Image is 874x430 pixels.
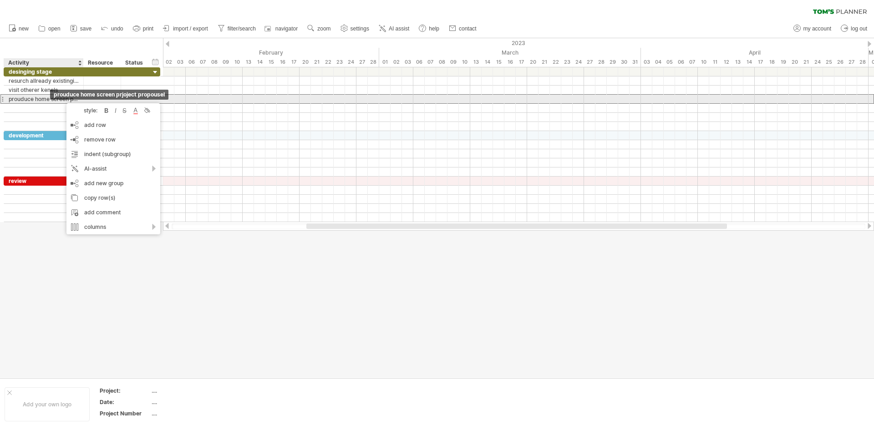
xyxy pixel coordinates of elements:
[300,57,311,67] div: Monday, 20 February 2023
[66,205,160,220] div: add comment
[143,25,153,32] span: print
[163,57,174,67] div: Thursday, 2 February 2023
[161,23,211,35] a: import / export
[641,48,869,57] div: April 2023
[766,57,777,67] div: Tuesday, 18 April 2023
[152,387,228,395] div: ....
[379,48,641,57] div: March 2023
[48,25,61,32] span: open
[254,57,265,67] div: Tuesday, 14 February 2023
[84,136,116,143] span: remove row
[100,387,150,395] div: Project:
[429,25,439,32] span: help
[834,57,846,67] div: Wednesday, 26 April 2023
[777,57,789,67] div: Wednesday, 19 April 2023
[174,57,186,67] div: Friday, 3 February 2023
[800,57,812,67] div: Friday, 21 April 2023
[111,25,123,32] span: undo
[838,23,870,35] a: log out
[857,57,869,67] div: Friday, 28 April 2023
[243,57,254,67] div: Monday, 13 February 2023
[88,58,116,67] div: Resource
[459,57,470,67] div: Friday, 10 March 2023
[652,57,664,67] div: Tuesday, 4 April 2023
[66,191,160,205] div: copy row(s)
[789,57,800,67] div: Thursday, 20 April 2023
[68,23,94,35] a: save
[447,23,479,35] a: contact
[470,57,482,67] div: Monday, 13 March 2023
[100,398,150,406] div: Date:
[527,57,539,67] div: Monday, 20 March 2023
[425,57,436,67] div: Tuesday, 7 March 2023
[66,162,160,176] div: AI-assist
[846,57,857,67] div: Thursday, 27 April 2023
[263,23,300,35] a: navigator
[152,410,228,417] div: ....
[391,57,402,67] div: Thursday, 2 March 2023
[228,25,256,32] span: filter/search
[215,23,259,35] a: filter/search
[80,25,91,32] span: save
[9,86,79,94] div: visit otherer kenels
[791,23,834,35] a: my account
[516,57,527,67] div: Friday, 17 March 2023
[186,57,197,67] div: Monday, 6 February 2023
[125,58,145,67] div: Status
[417,23,442,35] a: help
[9,67,79,76] div: desinging stage
[755,57,766,67] div: Monday, 17 April 2023
[66,176,160,191] div: add new group
[152,398,228,406] div: ....
[459,25,477,32] span: contact
[220,57,231,67] div: Thursday, 9 February 2023
[607,57,618,67] div: Wednesday, 29 March 2023
[743,57,755,67] div: Friday, 14 April 2023
[482,57,493,67] div: Tuesday, 14 March 2023
[851,25,867,32] span: log out
[36,23,63,35] a: open
[664,57,675,67] div: Wednesday, 5 April 2023
[277,57,288,67] div: Thursday, 16 February 2023
[389,25,409,32] span: AI assist
[376,23,412,35] a: AI assist
[208,57,220,67] div: Wednesday, 8 February 2023
[5,387,90,421] div: Add your own logo
[402,57,413,67] div: Friday, 3 March 2023
[338,23,372,35] a: settings
[698,57,709,67] div: Monday, 10 April 2023
[66,220,160,234] div: columns
[19,25,29,32] span: new
[721,57,732,67] div: Wednesday, 12 April 2023
[322,57,334,67] div: Wednesday, 22 February 2023
[573,57,584,67] div: Friday, 24 March 2023
[675,57,686,67] div: Thursday, 6 April 2023
[823,57,834,67] div: Tuesday, 25 April 2023
[6,23,31,35] a: new
[9,95,79,103] div: prouduce home screen prjoject propousel
[493,57,504,67] div: Wednesday, 15 March 2023
[231,57,243,67] div: Friday, 10 February 2023
[812,57,823,67] div: Monday, 24 April 2023
[356,57,368,67] div: Monday, 27 February 2023
[413,57,425,67] div: Monday, 6 March 2023
[504,57,516,67] div: Thursday, 16 March 2023
[317,25,330,32] span: zoom
[709,57,721,67] div: Tuesday, 11 April 2023
[351,25,369,32] span: settings
[100,410,150,417] div: Project Number
[595,57,607,67] div: Tuesday, 28 March 2023
[379,57,391,67] div: Wednesday, 1 March 2023
[584,57,595,67] div: Monday, 27 March 2023
[311,57,322,67] div: Tuesday, 21 February 2023
[539,57,550,67] div: Tuesday, 21 March 2023
[275,25,298,32] span: navigator
[436,57,447,67] div: Wednesday, 8 March 2023
[173,25,208,32] span: import / export
[197,57,208,67] div: Tuesday, 7 February 2023
[630,57,641,67] div: Friday, 31 March 2023
[70,107,102,114] div: style:
[618,57,630,67] div: Thursday, 30 March 2023
[334,57,345,67] div: Thursday, 23 February 2023
[550,57,561,67] div: Wednesday, 22 March 2023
